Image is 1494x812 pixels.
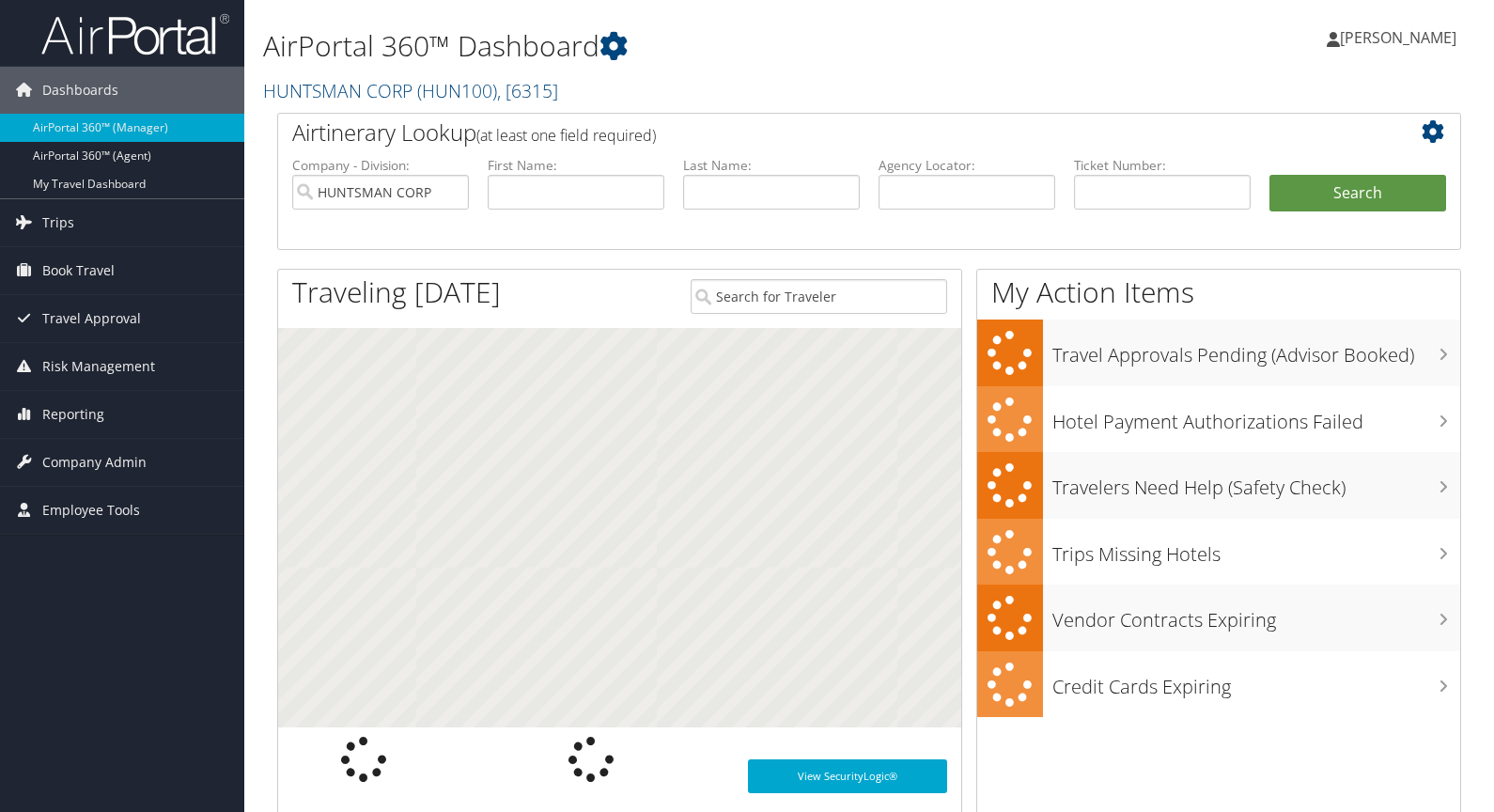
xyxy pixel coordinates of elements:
span: Company Admin [42,439,147,486]
h3: Hotel Payment Authorizations Failed [1052,399,1460,435]
h1: Traveling [DATE] [292,273,501,312]
label: Company - Division: [292,156,469,175]
a: [PERSON_NAME] [1327,9,1475,66]
span: , [ 6315 ] [497,78,558,103]
h3: Travelers Need Help (Safety Check) [1052,465,1460,501]
a: Credit Cards Expiring [977,651,1460,718]
span: (at least one field required) [476,125,656,146]
h3: Trips Missing Hotels [1052,532,1460,568]
span: Book Travel [42,247,115,294]
a: Travelers Need Help (Safety Check) [977,452,1460,519]
h1: My Action Items [977,273,1460,312]
span: Employee Tools [42,487,140,534]
img: airportal-logo.png [41,12,229,56]
a: View SecurityLogic® [748,759,947,793]
label: First Name: [488,156,664,175]
h3: Vendor Contracts Expiring [1052,598,1460,633]
span: Travel Approval [42,295,141,342]
input: Search for Traveler [691,279,947,314]
a: Travel Approvals Pending (Advisor Booked) [977,320,1460,386]
a: Hotel Payment Authorizations Failed [977,386,1460,453]
span: Risk Management [42,343,155,390]
a: HUNTSMAN CORP [263,78,558,103]
h3: Travel Approvals Pending (Advisor Booked) [1052,333,1460,368]
span: [PERSON_NAME] [1340,27,1456,48]
label: Agency Locator: [879,156,1055,175]
span: Trips [42,199,74,246]
button: Search [1269,175,1446,212]
a: Trips Missing Hotels [977,519,1460,586]
h3: Credit Cards Expiring [1052,664,1460,700]
h1: AirPortal 360™ Dashboard [263,26,1071,66]
label: Ticket Number: [1074,156,1251,175]
span: Reporting [42,391,104,438]
label: Last Name: [683,156,860,175]
span: ( HUN100 ) [417,78,497,103]
a: Vendor Contracts Expiring [977,585,1460,651]
span: Dashboards [42,67,118,114]
h2: Airtinerary Lookup [292,117,1347,148]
